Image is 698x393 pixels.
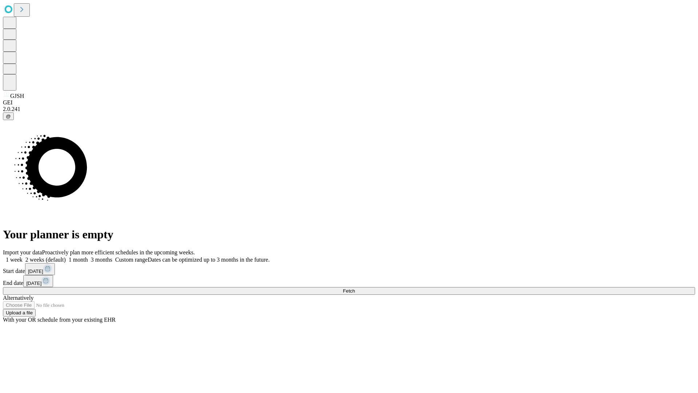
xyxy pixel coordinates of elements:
div: End date [3,275,695,287]
span: Dates can be optimized up to 3 months in the future. [148,257,269,263]
span: Proactively plan more efficient schedules in the upcoming weeks. [42,249,195,255]
span: @ [6,114,11,119]
span: Fetch [343,288,355,294]
span: 2 weeks (default) [25,257,66,263]
button: Upload a file [3,309,36,317]
button: [DATE] [23,275,53,287]
span: 3 months [91,257,112,263]
span: [DATE] [28,269,43,274]
span: Custom range [115,257,148,263]
span: 1 week [6,257,23,263]
span: With your OR schedule from your existing EHR [3,317,116,323]
div: GEI [3,99,695,106]
div: Start date [3,263,695,275]
span: GJSH [10,93,24,99]
div: 2.0.241 [3,106,695,112]
button: @ [3,112,14,120]
span: [DATE] [26,281,41,286]
span: Import your data [3,249,42,255]
button: Fetch [3,287,695,295]
span: 1 month [69,257,88,263]
span: Alternatively [3,295,33,301]
h1: Your planner is empty [3,228,695,241]
button: [DATE] [25,263,55,275]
